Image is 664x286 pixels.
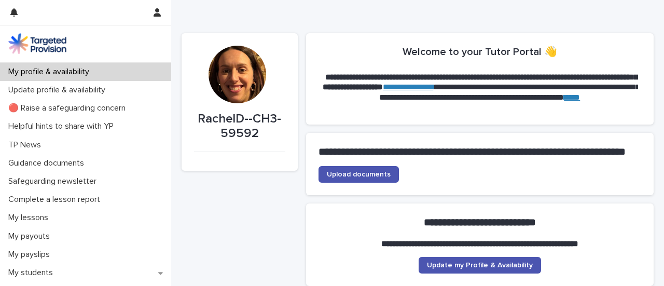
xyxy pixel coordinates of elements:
p: Safeguarding newsletter [4,176,105,186]
p: My lessons [4,213,57,223]
p: Helpful hints to share with YP [4,121,122,131]
p: My students [4,268,61,278]
p: RachelD--CH3-59592 [194,112,285,142]
p: My payslips [4,250,58,260]
p: Update profile & availability [4,85,114,95]
p: 🔴 Raise a safeguarding concern [4,103,134,113]
p: Complete a lesson report [4,195,108,205]
img: M5nRWzHhSzIhMunXDL62 [8,33,66,54]
h2: Welcome to your Tutor Portal 👋 [403,46,557,58]
a: Upload documents [319,166,399,183]
p: Guidance documents [4,158,92,168]
a: Update my Profile & Availability [419,257,541,274]
p: My profile & availability [4,67,98,77]
span: Update my Profile & Availability [427,262,533,269]
p: My payouts [4,231,58,241]
p: TP News [4,140,49,150]
span: Upload documents [327,171,391,178]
